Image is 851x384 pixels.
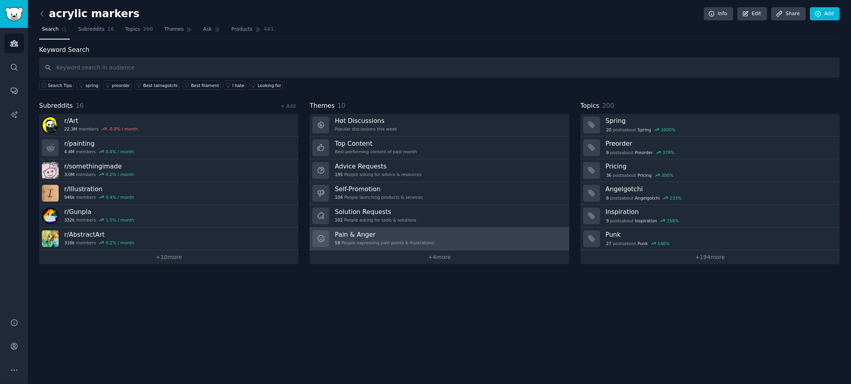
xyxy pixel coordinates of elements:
[606,117,834,125] h3: Spring
[606,127,611,133] span: 20
[64,194,134,200] div: members
[335,240,434,245] div: People expressing pain points & frustrations
[103,81,132,90] a: preorder
[48,83,72,88] span: Search Tips
[64,194,75,200] span: 946k
[108,126,138,132] div: -0.0 % / month
[663,150,675,155] div: 379 %
[335,162,421,170] h3: Advice Requests
[39,46,89,53] label: Keyword Search
[335,172,421,177] div: People asking for advice & resources
[658,241,669,246] div: 146 %
[635,218,658,224] span: Inspiration
[638,241,648,246] span: Punk
[335,139,417,148] h3: Top Content
[661,172,673,178] div: 300 %
[667,218,679,224] div: 158 %
[310,228,569,250] a: Pain & Anger58People expressing pain points & frustrations
[191,83,219,88] div: Best filament
[606,185,834,193] h3: Angelgotchi
[64,126,77,132] span: 22.3M
[810,7,840,21] a: Add
[264,26,274,33] span: 461
[107,26,114,33] span: 16
[310,114,569,137] a: Hot DiscussionsPopular discussions this week
[335,208,416,216] h3: Solution Requests
[580,250,840,264] a: +194more
[606,195,609,201] span: 8
[39,8,140,20] h2: acrylic markers
[143,26,153,33] span: 200
[106,194,134,200] div: 0.4 % / month
[39,137,298,159] a: r/painting4.4Mmembers0.4% / month
[134,81,180,90] a: Best tamagotchi
[162,23,195,40] a: Themes
[64,149,75,154] span: 4.4M
[580,101,600,111] span: Topics
[5,7,23,21] img: GummySearch logo
[64,117,138,125] h3: r/ Art
[64,185,134,193] h3: r/ Illustration
[77,81,100,90] a: spring
[606,194,683,202] div: post s about
[638,172,652,178] span: Pricing
[638,127,651,133] span: Spring
[310,205,569,228] a: Solution Requests102People asking for tools & solutions
[606,139,834,148] h3: Preorder
[580,205,840,228] a: Inspiration9postsaboutInspiration158%
[335,126,397,132] div: Popular discussions this week
[335,230,434,239] h3: Pain & Anger
[606,208,834,216] h3: Inspiration
[670,195,682,201] div: 233 %
[335,117,397,125] h3: Hot Discussions
[39,228,298,250] a: r/AbstractArt316kmembers0.2% / month
[606,162,834,170] h3: Pricing
[635,150,653,155] span: Preorder
[64,172,134,177] div: members
[64,240,134,245] div: members
[335,172,343,177] span: 195
[335,217,343,223] span: 102
[606,241,611,246] span: 27
[580,114,840,137] a: Spring20postsaboutSpring1000%
[64,217,134,223] div: members
[42,162,59,179] img: somethingimade
[42,208,59,224] img: Gunpla
[661,127,676,133] div: 1000 %
[106,172,134,177] div: 0.2 % / month
[606,126,676,133] div: post s about
[310,159,569,182] a: Advice Requests195People asking for advice & resources
[64,172,75,177] span: 3.0M
[64,217,75,223] span: 332k
[106,149,134,154] div: 0.4 % / month
[580,159,840,182] a: Pricing36postsaboutPricing300%
[200,23,223,40] a: Ask
[42,117,59,133] img: Art
[76,102,84,109] span: 16
[203,26,212,33] span: Ask
[771,7,806,21] a: Share
[64,240,75,245] span: 316k
[231,26,253,33] span: Products
[310,137,569,159] a: Top ContentBest-performing content of past month
[704,7,733,21] a: Info
[335,217,416,223] div: People asking for tools & solutions
[39,101,73,111] span: Subreddits
[606,230,834,239] h3: Punk
[310,250,569,264] a: +4more
[39,159,298,182] a: r/somethingimade3.0Mmembers0.2% / month
[606,172,674,179] div: post s about
[606,240,670,247] div: post s about
[112,83,130,88] div: preorder
[249,81,283,90] a: Looking for
[64,139,134,148] h3: r/ painting
[229,23,276,40] a: Products461
[85,83,99,88] div: spring
[335,185,423,193] h3: Self-Promotion
[182,81,221,90] a: Best filament
[580,228,840,250] a: Punk27postsaboutPunk146%
[606,172,611,178] span: 36
[64,126,138,132] div: members
[42,230,59,247] img: AbstractArt
[39,182,298,205] a: r/Illustration946kmembers0.4% / month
